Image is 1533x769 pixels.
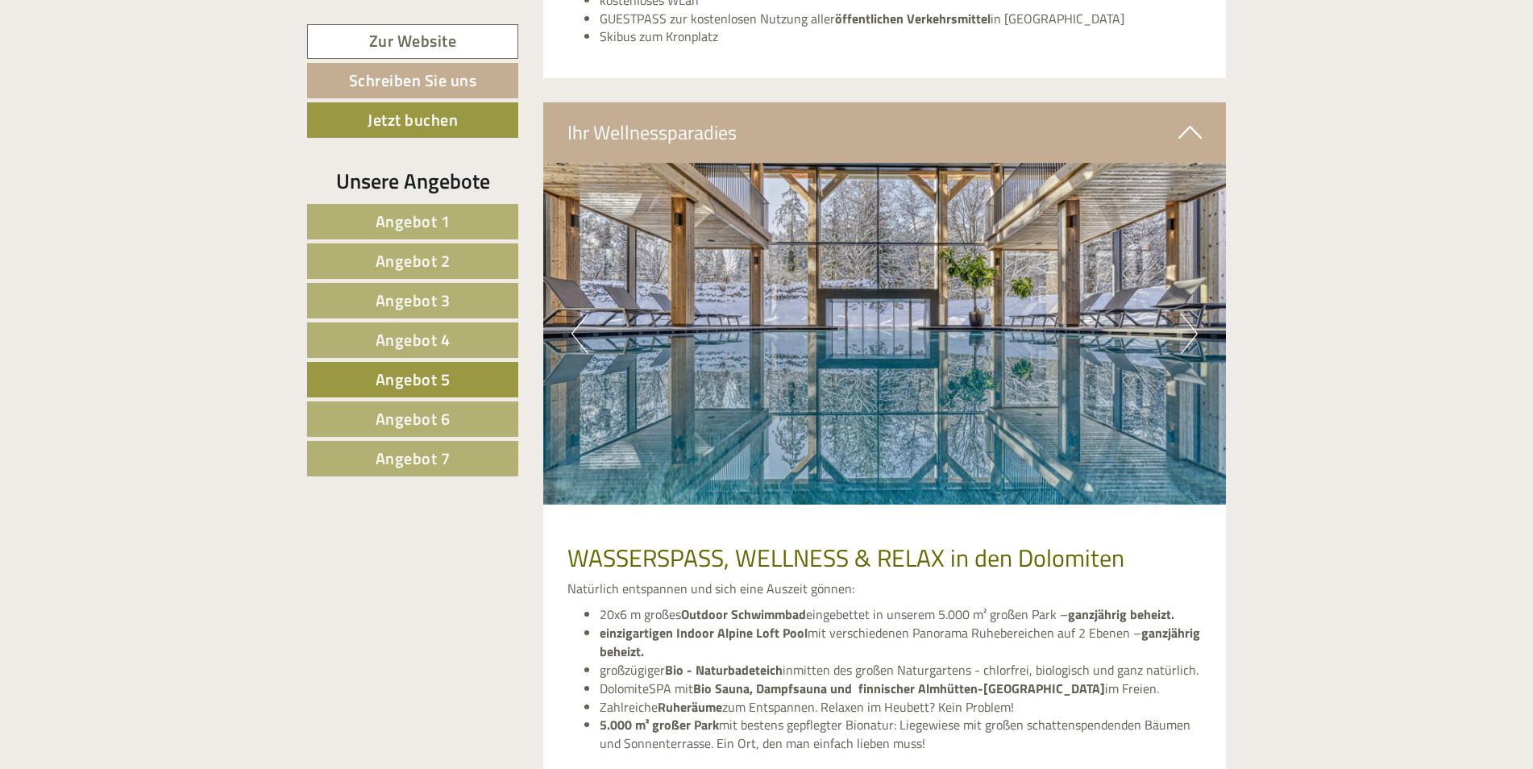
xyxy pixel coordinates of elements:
span: Angebot 6 [376,406,451,431]
a: Schreiben Sie uns [307,63,518,98]
li: GUESTPASS zur kostenlosen Nutzung aller in [GEOGRAPHIC_DATA] [600,10,1203,28]
li: mit bestens gepflegter Bionatur: Liegewiese mit großen schattenspendenden Bäumen und Sonnenterras... [600,716,1203,753]
button: Previous [571,314,588,354]
span: Angebot 2 [376,248,451,273]
li: Skibus zum Kronplatz [600,27,1203,46]
li: großzügiger inmitten des großen Naturgartens - chlorfrei, biologisch und ganz natürlich. [600,661,1203,680]
span: WASSERSPASS, WELLNESS & RELAX in den Dolomiten [567,539,1124,576]
strong: ganzjährig beheizt. [1068,605,1174,624]
a: Jetzt buchen [307,102,518,138]
span: Angebot 5 [376,367,451,392]
li: DolomiteSPA mit im Freien. [600,680,1203,698]
strong: Bio - Naturbadeteich [665,660,783,680]
span: Angebot 7 [376,446,451,471]
a: Zur Website [307,24,518,59]
span: Angebot 1 [376,209,451,234]
strong: Ruheräume [658,697,722,717]
div: Unsere Angebote [307,166,518,196]
p: Natürlich entspannen und sich eine Auszeit gönnen: [567,580,1203,598]
li: mit verschiedenen Panorama Ruhebereichen auf 2 Ebenen – [600,624,1203,661]
span: Angebot 4 [376,327,451,352]
li: Zahlreiche zum Entspannen. Relaxen im Heubett? Kein Problem! [600,698,1203,717]
li: 20x6 m großes eingebettet in unserem 5.000 m² großen Park – [600,605,1203,624]
strong: 5.000 m² großer Park [600,715,719,734]
strong: ganzjährig beheizt. [600,623,1200,661]
strong: Outdoor Schwimmbad [681,605,806,624]
strong: öffentlichen Verkehrsmittel [835,9,991,28]
strong: Bio Sauna, Dampfsauna und finnischer Almhütten-[GEOGRAPHIC_DATA] [693,679,1105,698]
strong: einzigartigen Indoor Alpine Loft Pool [600,623,808,642]
button: Next [1181,314,1198,354]
div: Ihr Wellnessparadies [543,102,1227,162]
span: Angebot 3 [376,288,451,313]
